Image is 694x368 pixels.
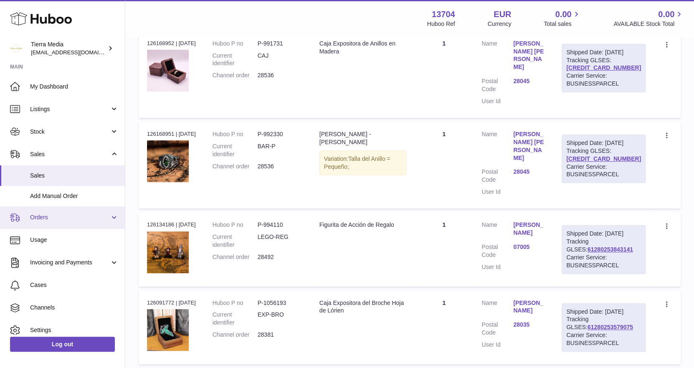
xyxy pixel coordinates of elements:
[30,105,110,113] span: Listings
[566,72,641,88] div: Carrier Service: BUSINESSPARCEL
[147,309,189,351] img: 1756209719.jpg
[488,20,512,28] div: Currency
[30,192,119,200] span: Add Manual Order
[544,20,581,28] span: Total sales
[258,130,303,138] dd: P-992330
[147,50,189,91] img: cajita-madera-3.jpg
[30,326,119,334] span: Settings
[481,40,513,74] dt: Name
[566,230,641,238] div: Shipped Date: [DATE]
[562,303,646,352] div: Tracking GLSES:
[658,9,674,20] span: 0.00
[258,71,303,79] dd: 28536
[513,321,545,329] a: 28035
[481,221,513,239] dt: Name
[324,155,390,170] span: Talla del Anillo = Pequeño;
[213,130,258,138] dt: Huboo P no
[213,253,258,261] dt: Channel order
[147,130,196,138] div: 126168951 | [DATE]
[566,163,641,179] div: Carrier Service: BUSINESSPARCEL
[258,52,303,68] dd: CAJ
[213,162,258,170] dt: Channel order
[555,9,572,20] span: 0.00
[566,155,641,162] a: [CREDIT_CARD_NUMBER]
[513,243,545,251] a: 07005
[258,311,303,327] dd: EXP-BRO
[481,188,513,196] dt: User Id
[415,213,473,286] td: 1
[319,150,407,175] div: Variation:
[147,231,189,273] img: lego-aragorn-frodo-gandalf.jpg
[30,304,119,312] span: Channels
[481,321,513,337] dt: Postal Code
[513,40,545,71] a: [PERSON_NAME] [PERSON_NAME]
[30,281,119,289] span: Cases
[258,233,303,249] dd: LEGO-REG
[31,49,123,56] span: [EMAIL_ADDRESS][DOMAIN_NAME]
[258,142,303,158] dd: BAR-P
[481,243,513,259] dt: Postal Code
[30,172,119,180] span: Sales
[319,299,407,315] div: Caja Expositora del Broche Hoja de Lórien
[213,52,258,68] dt: Current identifier
[213,299,258,307] dt: Huboo P no
[588,246,633,253] a: 61280253843141
[513,168,545,176] a: 28045
[481,97,513,105] dt: User Id
[481,341,513,349] dt: User Id
[613,20,684,28] span: AVAILABLE Stock Total
[562,225,646,274] div: Tracking GLSES:
[513,221,545,237] a: [PERSON_NAME]
[147,221,196,228] div: 126134186 | [DATE]
[566,139,641,147] div: Shipped Date: [DATE]
[566,331,641,347] div: Carrier Service: BUSINESSPARCEL
[258,299,303,307] dd: P-1056193
[415,122,473,208] td: 1
[258,162,303,170] dd: 28536
[213,221,258,229] dt: Huboo P no
[544,9,581,28] a: 0.00 Total sales
[213,331,258,339] dt: Channel order
[147,299,196,307] div: 126091772 | [DATE]
[566,64,641,71] a: [CREDIT_CARD_NUMBER]
[147,40,196,47] div: 126168952 | [DATE]
[566,48,641,56] div: Shipped Date: [DATE]
[30,213,110,221] span: Orders
[319,221,407,229] div: Figurita de Acción de Regalo
[432,9,455,20] strong: 13704
[566,308,641,316] div: Shipped Date: [DATE]
[427,20,455,28] div: Huboo Ref
[258,331,303,339] dd: 28381
[562,44,646,92] div: Tracking GLSES:
[562,135,646,183] div: Tracking GLSES:
[481,130,513,164] dt: Name
[481,77,513,93] dt: Postal Code
[213,311,258,327] dt: Current identifier
[481,299,513,317] dt: Name
[258,40,303,48] dd: P-991731
[30,259,110,266] span: Invoicing and Payments
[147,140,189,182] img: anillo-barahir-acero-13.jpg
[258,253,303,261] dd: 28492
[30,83,119,91] span: My Dashboard
[588,324,633,330] a: 61280253579075
[10,337,115,352] a: Log out
[481,168,513,184] dt: Postal Code
[213,40,258,48] dt: Huboo P no
[258,221,303,229] dd: P-994110
[213,233,258,249] dt: Current identifier
[30,150,110,158] span: Sales
[613,9,684,28] a: 0.00 AVAILABLE Stock Total
[30,128,110,136] span: Stock
[10,42,23,55] img: hola.tierramedia@gmail.com
[319,40,407,56] div: Caja Expositora de Anillos en Madera
[415,291,473,364] td: 1
[513,77,545,85] a: 28045
[30,236,119,244] span: Usage
[494,9,511,20] strong: EUR
[213,142,258,158] dt: Current identifier
[415,31,473,118] td: 1
[513,299,545,315] a: [PERSON_NAME]
[213,71,258,79] dt: Channel order
[513,130,545,162] a: [PERSON_NAME] [PERSON_NAME]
